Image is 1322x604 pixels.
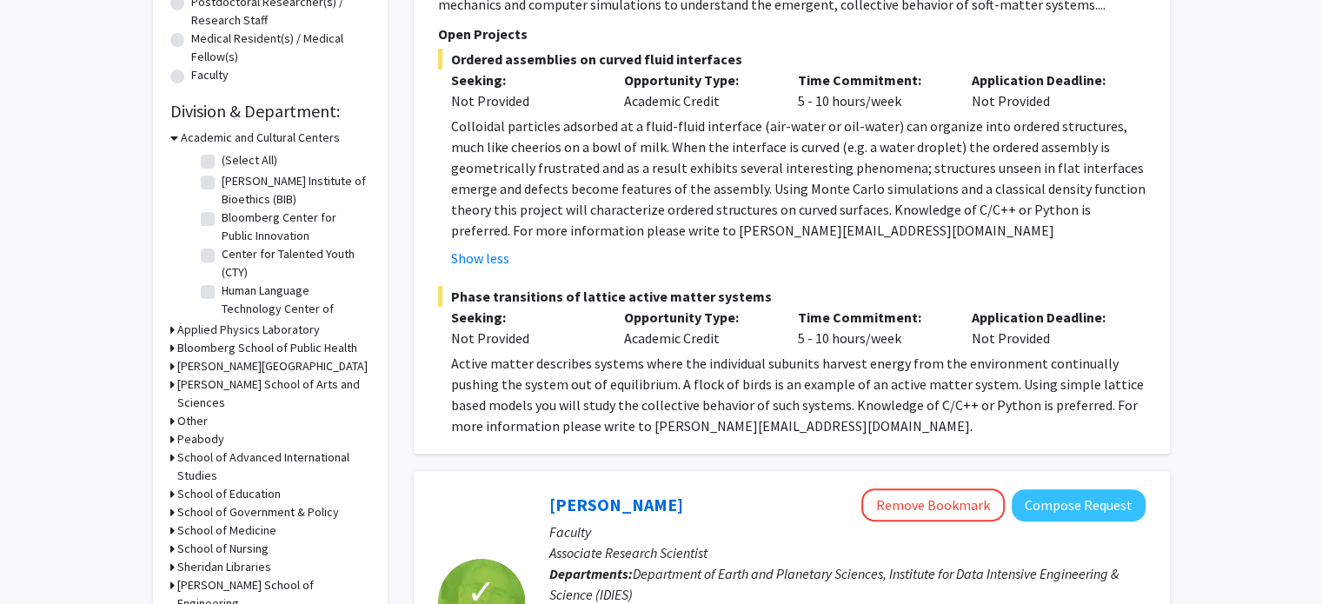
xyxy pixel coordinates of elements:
p: Application Deadline: [972,307,1119,328]
label: Center for Talented Youth (CTY) [222,245,366,282]
h3: School of Nursing [177,540,269,558]
label: Bloomberg Center for Public Innovation [222,209,366,245]
button: Compose Request to David Elbert [1012,489,1146,521]
p: Opportunity Type: [624,307,772,328]
p: Faculty [549,521,1146,542]
h3: Bloomberg School of Public Health [177,339,357,357]
p: Associate Research Scientist [549,542,1146,563]
h3: School of Government & Policy [177,503,339,521]
iframe: Chat [13,526,74,591]
h3: School of Medicine [177,521,276,540]
label: [PERSON_NAME] Institute of Bioethics (BIB) [222,172,366,209]
a: [PERSON_NAME] [549,494,683,515]
h3: [PERSON_NAME][GEOGRAPHIC_DATA] [177,357,368,375]
label: Faculty [191,66,229,84]
div: Academic Credit [611,307,785,348]
p: Colloidal particles adsorbed at a fluid-fluid interface (air-water or oil-water) can organize int... [451,116,1146,241]
h3: Academic and Cultural Centers [181,129,340,147]
h3: Applied Physics Laboratory [177,321,320,339]
p: Seeking: [451,307,599,328]
button: Show less [451,248,509,269]
div: 5 - 10 hours/week [785,307,959,348]
span: Ordered assemblies on curved fluid interfaces [438,49,1146,70]
h3: [PERSON_NAME] School of Arts and Sciences [177,375,370,412]
div: Not Provided [451,328,599,348]
div: Not Provided [959,307,1133,348]
h2: Division & Department: [170,101,370,122]
p: Open Projects [438,23,1146,44]
p: Seeking: [451,70,599,90]
label: Human Language Technology Center of Excellence (HLTCOE) [222,282,366,336]
h3: Sheridan Libraries [177,558,271,576]
h3: Other [177,412,208,430]
span: Department of Earth and Planetary Sciences, Institute for Data Intensive Engineering & Science (I... [549,565,1119,603]
h3: School of Advanced International Studies [177,448,370,485]
h3: School of Education [177,485,281,503]
p: Time Commitment: [798,70,946,90]
div: 5 - 10 hours/week [785,70,959,111]
div: Not Provided [451,90,599,111]
label: (Select All) [222,151,277,169]
div: Not Provided [959,70,1133,111]
p: Application Deadline: [972,70,1119,90]
span: ✓ [467,583,496,601]
p: Time Commitment: [798,307,946,328]
label: Medical Resident(s) / Medical Fellow(s) [191,30,370,66]
p: Opportunity Type: [624,70,772,90]
div: Academic Credit [611,70,785,111]
b: Departments: [549,565,633,582]
button: Remove Bookmark [861,488,1005,521]
p: Active matter describes systems where the individual subunits harvest energy from the environment... [451,353,1146,436]
h3: Peabody [177,430,224,448]
span: Phase transitions of lattice active matter systems [438,286,1146,307]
